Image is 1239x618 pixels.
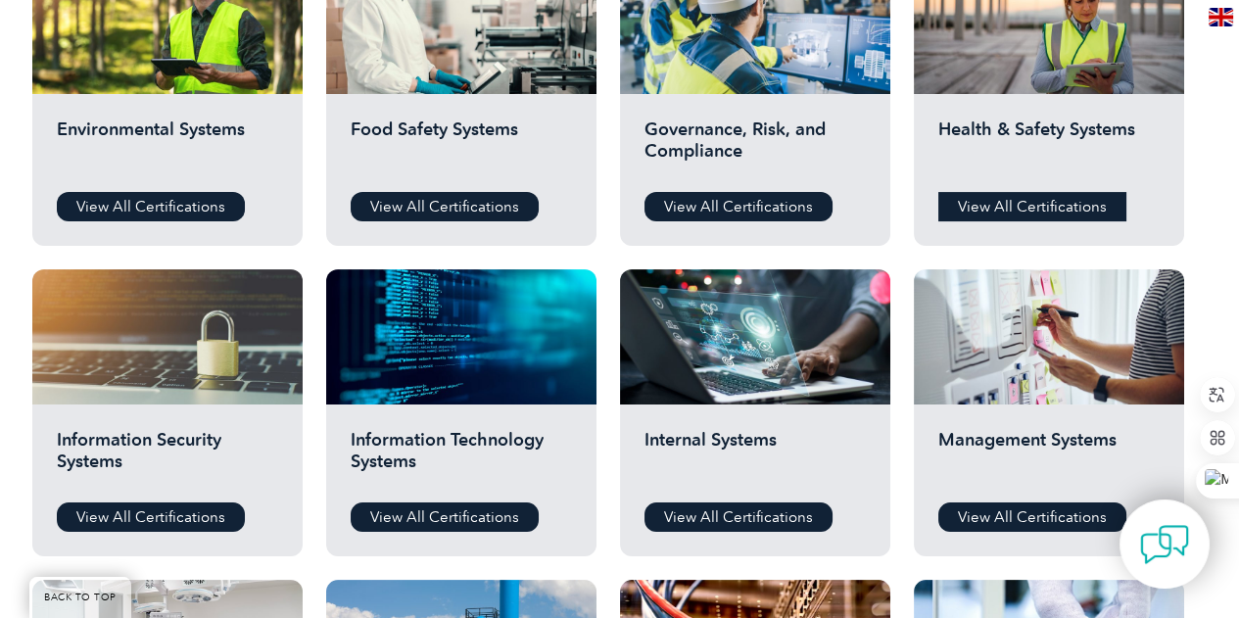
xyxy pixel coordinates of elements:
[57,429,278,488] h2: Information Security Systems
[57,119,278,177] h2: Environmental Systems
[1209,8,1233,26] img: en
[644,119,866,177] h2: Governance, Risk, and Compliance
[351,192,539,221] a: View All Certifications
[29,577,131,618] a: BACK TO TOP
[351,502,539,532] a: View All Certifications
[57,502,245,532] a: View All Certifications
[938,192,1126,221] a: View All Certifications
[644,502,833,532] a: View All Certifications
[351,119,572,177] h2: Food Safety Systems
[644,429,866,488] h2: Internal Systems
[57,192,245,221] a: View All Certifications
[938,429,1160,488] h2: Management Systems
[938,119,1160,177] h2: Health & Safety Systems
[1140,520,1189,569] img: contact-chat.png
[351,429,572,488] h2: Information Technology Systems
[644,192,833,221] a: View All Certifications
[938,502,1126,532] a: View All Certifications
